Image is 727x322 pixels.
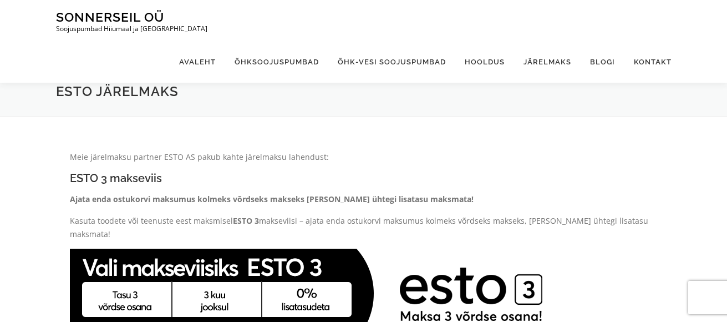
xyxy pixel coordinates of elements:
[70,172,658,184] h3: ESTO 3 makseviis
[56,25,207,33] p: Soojuspumbad Hiiumaal ja [GEOGRAPHIC_DATA]
[328,41,455,83] a: Õhk-vesi soojuspumbad
[70,214,658,241] p: Kasuta toodete või teenuste eest maksmisel makseviisi – ajata enda ostukorvi maksumus kolmeks võr...
[233,215,259,226] strong: ESTO 3
[514,41,581,83] a: Järelmaks
[455,41,514,83] a: Hooldus
[70,150,658,164] p: Meie järelmaksu partner ESTO AS pakub kahte järelmaksu lahendust:
[581,41,624,83] a: Blogi
[225,41,328,83] a: Õhksoojuspumbad
[70,194,474,204] strong: Ajata enda ostukorvi maksumus kolmeks võrdseks makseks [PERSON_NAME] ühtegi lisatasu maksmata!
[56,83,672,100] h1: ESTO järelmaks
[170,41,225,83] a: Avaleht
[56,9,164,24] a: Sonnerseil OÜ
[624,41,672,83] a: Kontakt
